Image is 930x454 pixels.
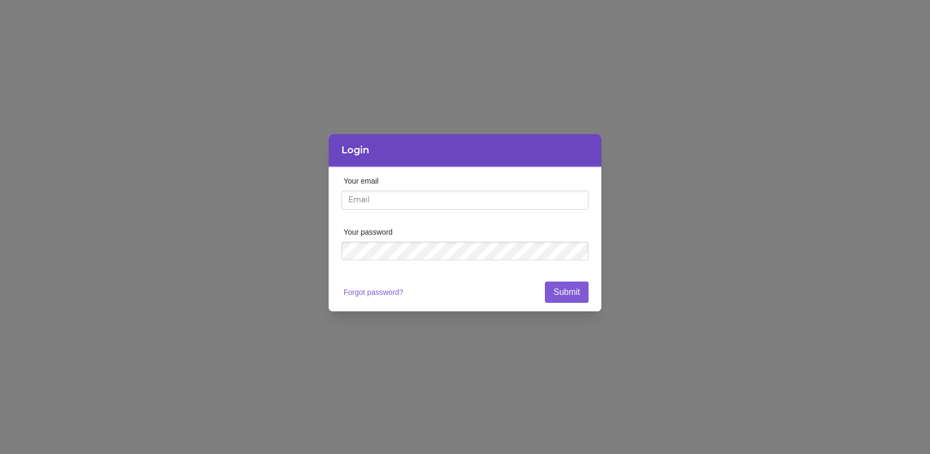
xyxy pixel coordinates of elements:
[540,282,589,303] button: Submit
[344,176,589,186] label: Your email
[344,227,589,237] label: Your password
[341,191,589,210] input: Email
[344,287,413,298] a: Forgot password?
[329,134,601,167] header: Login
